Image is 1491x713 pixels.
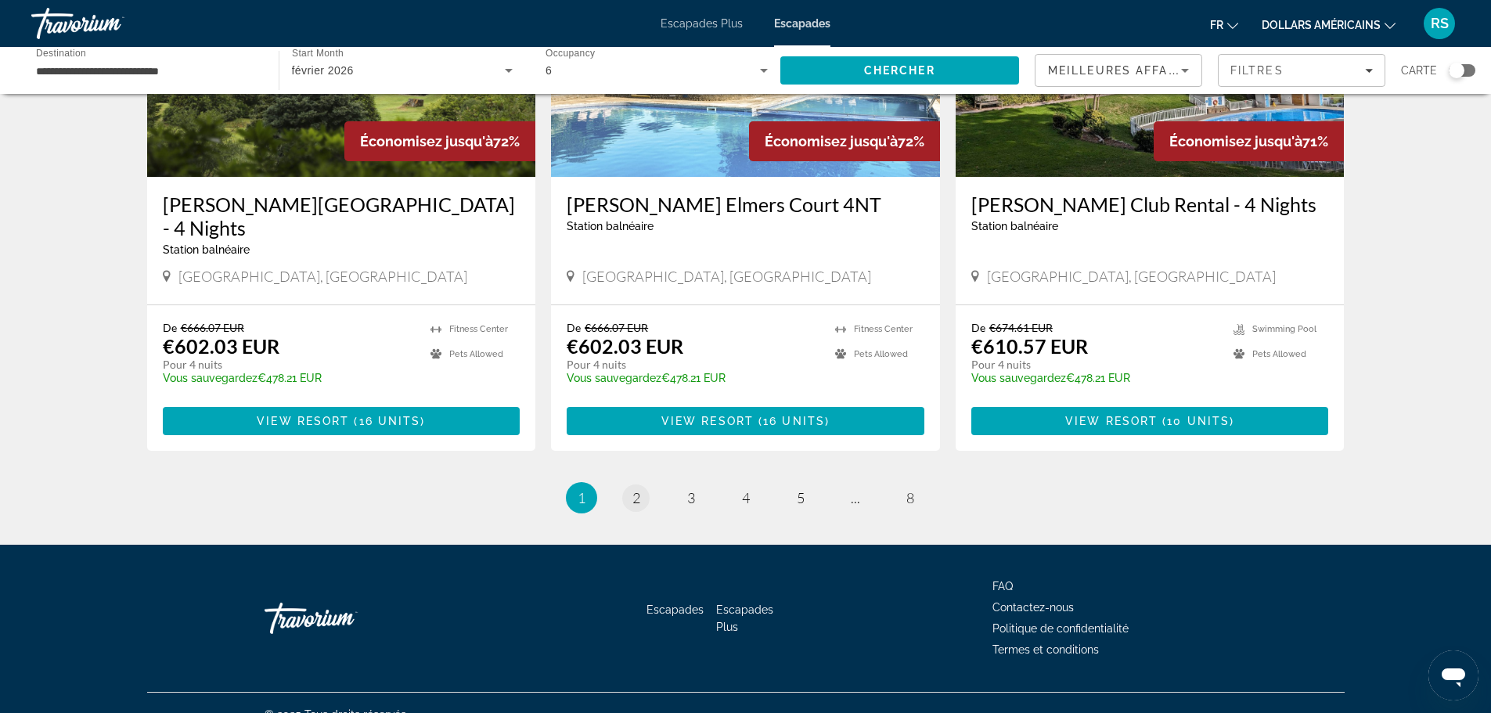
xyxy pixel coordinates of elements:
[971,334,1088,358] p: €610.57 EUR
[163,334,279,358] p: €602.03 EUR
[992,580,1013,592] a: FAQ
[1065,415,1158,427] span: View Resort
[582,268,871,285] span: [GEOGRAPHIC_DATA], [GEOGRAPHIC_DATA]
[971,372,1066,384] span: Vous sauvegardez
[292,49,344,59] span: Start Month
[163,243,250,256] span: Station balnéaire
[989,321,1053,334] span: €674.61 EUR
[854,324,913,334] span: Fitness Center
[1262,19,1381,31] font: dollars américains
[687,489,695,506] span: 3
[292,64,354,77] span: février 2026
[567,334,683,358] p: €602.03 EUR
[1252,324,1316,334] span: Swimming Pool
[1169,133,1302,149] span: Économisez jusqu'à
[1419,7,1460,40] button: Menu utilisateur
[971,193,1329,216] a: [PERSON_NAME] Club Rental - 4 Nights
[567,321,581,334] span: De
[567,358,819,372] p: Pour 4 nuits
[992,622,1129,635] a: Politique de confidentialité
[992,601,1074,614] a: Contactez-nous
[971,220,1058,232] span: Station balnéaire
[971,358,1219,372] p: Pour 4 nuits
[178,268,467,285] span: [GEOGRAPHIC_DATA], [GEOGRAPHIC_DATA]
[36,62,258,81] input: Select destination
[797,489,805,506] span: 5
[1048,64,1198,77] span: Meilleures affaires
[1218,54,1385,87] button: Filters
[632,489,640,506] span: 2
[1262,13,1396,36] button: Changer de devise
[754,415,830,427] span: ( )
[567,372,819,384] p: €478.21 EUR
[780,56,1020,85] button: Search
[546,64,552,77] span: 6
[1252,349,1306,359] span: Pets Allowed
[36,48,86,58] span: Destination
[585,321,648,334] span: €666.07 EUR
[1210,19,1223,31] font: fr
[181,321,244,334] span: €666.07 EUR
[567,407,924,435] button: View Resort(16 units)
[31,3,188,44] a: Travorium
[1401,59,1437,81] span: Carte
[1048,61,1189,80] mat-select: Sort by
[971,407,1329,435] button: View Resort(10 units)
[163,193,520,239] a: [PERSON_NAME][GEOGRAPHIC_DATA] - 4 Nights
[349,415,425,427] span: ( )
[1431,15,1449,31] font: RS
[864,64,935,77] span: Chercher
[661,415,754,427] span: View Resort
[344,121,535,161] div: 72%
[763,415,825,427] span: 16 units
[359,415,421,427] span: 16 units
[1428,650,1478,700] iframe: Bouton de lancement de la fenêtre de messagerie
[661,17,743,30] a: Escapades Plus
[749,121,940,161] div: 72%
[1154,121,1344,161] div: 71%
[987,268,1276,285] span: [GEOGRAPHIC_DATA], [GEOGRAPHIC_DATA]
[147,482,1345,513] nav: Pagination
[971,372,1219,384] p: €478.21 EUR
[449,324,508,334] span: Fitness Center
[1167,415,1230,427] span: 10 units
[567,220,654,232] span: Station balnéaire
[163,407,520,435] button: View Resort(16 units)
[906,489,914,506] span: 8
[578,489,585,506] span: 1
[971,321,985,334] span: De
[1210,13,1238,36] button: Changer de langue
[716,603,773,633] a: Escapades Plus
[163,358,416,372] p: Pour 4 nuits
[360,133,493,149] span: Économisez jusqu'à
[851,489,860,506] span: ...
[765,133,898,149] span: Économisez jusqu'à
[992,643,1099,656] a: Termes et conditions
[163,372,258,384] span: Vous sauvegardez
[163,372,416,384] p: €478.21 EUR
[163,321,177,334] span: De
[854,349,908,359] span: Pets Allowed
[1230,64,1284,77] span: Filtres
[567,193,924,216] a: [PERSON_NAME] Elmers Court 4NT
[1158,415,1234,427] span: ( )
[646,603,704,616] a: Escapades
[546,49,595,59] span: Occupancy
[567,372,661,384] span: Vous sauvegardez
[774,17,830,30] a: Escapades
[742,489,750,506] span: 4
[257,415,349,427] span: View Resort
